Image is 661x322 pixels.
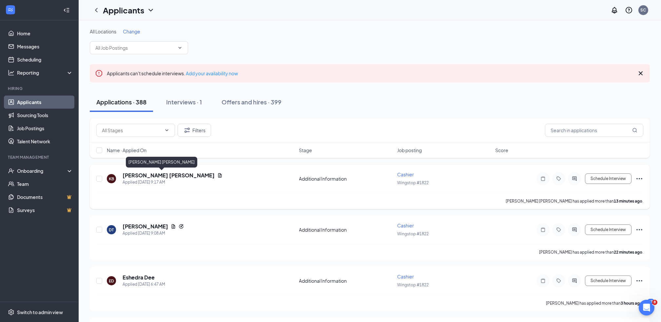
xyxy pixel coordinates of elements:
span: Name · Applied On [107,147,146,153]
svg: Collapse [63,7,70,13]
div: Interviews · 1 [166,98,202,106]
b: 3 hours ago [621,301,642,306]
button: Schedule Interview [585,173,632,184]
b: 13 minutes ago [614,199,642,204]
svg: Settings [8,309,14,315]
svg: ChevronLeft [92,6,100,14]
button: Filter Filters [178,124,211,137]
svg: ActiveChat [571,227,578,232]
a: DocumentsCrown [17,190,73,204]
svg: ChevronDown [177,45,183,50]
div: [PERSON_NAME] [PERSON_NAME] [126,157,197,168]
p: [PERSON_NAME] has applied more than . [546,300,643,306]
svg: ActiveChat [571,278,578,283]
a: Sourcing Tools [17,109,73,122]
svg: Note [539,176,547,181]
span: Job posting [397,147,422,153]
span: All Locations [90,28,116,34]
svg: Tag [555,227,563,232]
h5: [PERSON_NAME] [123,223,168,230]
svg: Ellipses [635,277,643,285]
svg: Filter [183,126,191,134]
span: Wingstop #1822 [397,282,429,287]
div: DT [109,227,114,233]
svg: Ellipses [635,226,643,234]
svg: Note [539,278,547,283]
svg: Document [171,224,176,229]
svg: Error [95,69,103,77]
p: [PERSON_NAME] has applied more than . [539,249,643,255]
div: Additional Information [299,277,393,284]
div: Team Management [8,154,72,160]
svg: Tag [555,278,563,283]
svg: Ellipses [635,175,643,183]
span: Applicants can't schedule interviews. [107,70,238,76]
span: Stage [299,147,312,153]
div: Applied [DATE] 9:08 AM [123,230,184,237]
div: Hiring [8,86,72,91]
svg: QuestionInfo [625,6,633,14]
div: ED [109,278,114,284]
svg: Analysis [8,69,14,76]
iframe: Intercom live chat [639,300,654,315]
div: 48 [647,299,654,304]
div: Applications · 388 [96,98,146,106]
svg: UserCheck [8,168,14,174]
span: Cashier [397,274,414,279]
a: Applicants [17,96,73,109]
span: Cashier [397,171,414,177]
h1: Applicants [103,5,144,16]
svg: ChevronDown [147,6,155,14]
svg: MagnifyingGlass [632,128,637,133]
div: KB [109,176,114,182]
a: Home [17,27,73,40]
div: Switch to admin view [17,309,63,315]
span: Score [495,147,508,153]
a: Messages [17,40,73,53]
a: SurveysCrown [17,204,73,217]
a: Scheduling [17,53,73,66]
span: 8 [652,300,657,305]
div: Applied [DATE] 6:47 AM [123,281,165,288]
svg: ActiveChat [571,176,578,181]
p: [PERSON_NAME] [PERSON_NAME] has applied more than . [506,198,643,204]
svg: ChevronDown [164,128,169,133]
button: Schedule Interview [585,224,632,235]
a: Talent Network [17,135,73,148]
div: Onboarding [17,168,68,174]
svg: Note [539,227,547,232]
div: Additional Information [299,226,393,233]
span: Cashier [397,223,414,228]
button: Schedule Interview [585,276,632,286]
svg: Tag [555,176,563,181]
div: Offers and hires · 399 [222,98,282,106]
span: Wingstop #1822 [397,180,429,185]
span: Wingstop #1822 [397,231,429,236]
div: SC [641,7,646,13]
b: 22 minutes ago [614,250,642,255]
input: All Stages [102,127,162,134]
h5: [PERSON_NAME] [PERSON_NAME] [123,172,215,179]
svg: Notifications [611,6,618,14]
input: Search in applications [545,124,643,137]
svg: Cross [637,69,645,77]
span: Change [123,28,140,34]
a: Add your availability now [186,70,238,76]
div: Applied [DATE] 9:17 AM [123,179,223,186]
a: Job Postings [17,122,73,135]
svg: Reapply [179,224,184,229]
h5: Eshedra Dee [123,274,155,281]
a: Team [17,177,73,190]
div: Reporting [17,69,73,76]
input: All Job Postings [95,44,175,51]
svg: Document [217,173,223,178]
svg: WorkstreamLogo [7,7,14,13]
div: Additional Information [299,175,393,182]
